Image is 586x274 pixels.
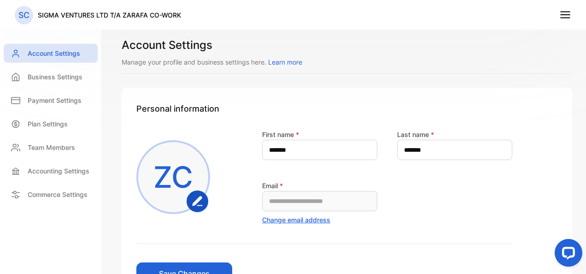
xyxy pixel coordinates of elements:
[28,119,68,129] p: Plan Settings
[153,155,193,199] p: ZC
[547,235,586,274] iframe: LiveChat chat widget
[18,9,29,21] p: SC
[136,102,557,115] h1: Personal information
[397,131,434,138] label: Last name
[28,166,89,176] p: Accounting Settings
[4,185,98,204] a: Commerce Settings
[28,72,82,82] p: Business Settings
[262,182,283,190] label: Email
[4,161,98,180] a: Accounting Settings
[28,143,75,152] p: Team Members
[4,114,98,133] a: Plan Settings
[28,95,82,105] p: Payment Settings
[262,215,330,225] button: Change email address
[28,190,88,199] p: Commerce Settings
[122,37,572,54] h1: Account Settings
[38,10,181,20] p: SIGMA VENTURES LTD T/A ZARAFA CO-WORK
[262,131,299,138] label: First name
[122,57,572,67] p: Manage your profile and business settings here.
[4,67,98,86] a: Business Settings
[4,91,98,110] a: Payment Settings
[4,44,98,63] a: Account Settings
[268,58,302,66] span: Learn more
[4,138,98,157] a: Team Members
[28,48,80,58] p: Account Settings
